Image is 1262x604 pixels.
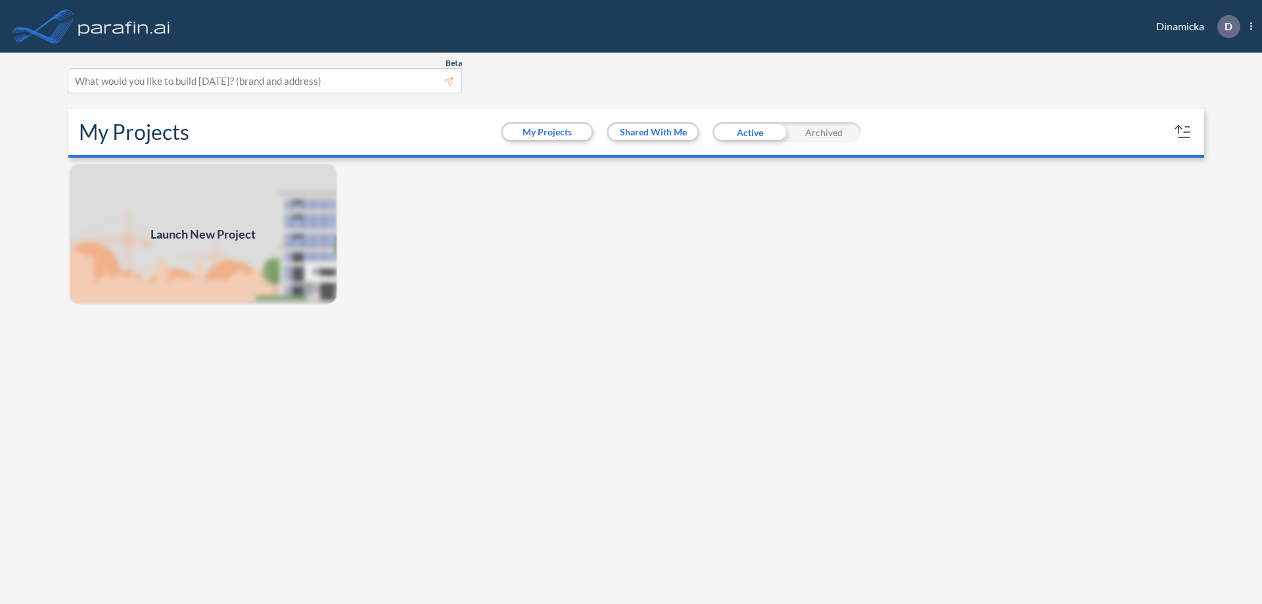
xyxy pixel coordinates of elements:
[713,122,787,142] div: Active
[1225,20,1232,32] p: D
[1136,15,1252,38] div: Dinamicka
[609,124,697,140] button: Shared With Me
[787,122,861,142] div: Archived
[1173,122,1194,143] button: sort
[446,58,462,68] span: Beta
[68,163,338,305] a: Launch New Project
[503,124,592,140] button: My Projects
[79,120,189,145] h2: My Projects
[76,13,173,39] img: logo
[68,163,338,305] img: add
[151,225,256,243] span: Launch New Project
